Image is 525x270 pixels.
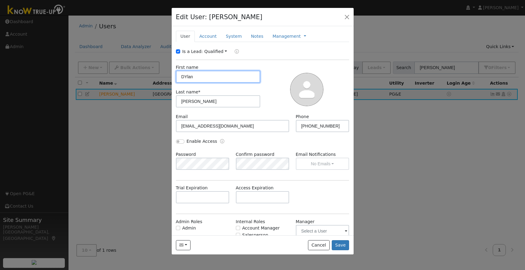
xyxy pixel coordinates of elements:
label: Is a Lead: [182,48,203,55]
button: dylan2holly@yahoo.com [176,240,191,251]
span: Required [198,89,200,94]
a: User [176,31,195,42]
button: Cancel [308,240,330,251]
label: Manager [296,219,315,225]
label: Account Manager [242,225,280,231]
label: Phone [296,114,309,120]
input: Account Manager [236,226,240,230]
button: Save [332,240,349,251]
label: Access Expiration [236,185,274,191]
a: Account [195,31,221,42]
input: Salesperson [236,233,240,237]
label: Last name [176,89,201,95]
label: Admin [182,225,196,231]
a: Qualified [204,49,227,54]
a: Enable Access [220,138,224,145]
a: Management [272,33,301,40]
label: Trial Expiration [176,185,208,191]
label: Enable Access [187,138,217,145]
a: Notes [246,31,268,42]
input: Is a Lead: [176,49,180,54]
a: Lead [230,48,239,55]
label: Internal Roles [236,219,265,225]
input: Select a User [296,225,349,237]
label: Salesperson [242,232,268,238]
label: First name [176,64,198,71]
a: System [221,31,247,42]
label: Email Notifications [296,151,349,158]
h4: Edit User: [PERSON_NAME] [176,12,263,22]
label: Password [176,151,196,158]
label: Admin Roles [176,219,202,225]
label: Email [176,114,188,120]
label: Confirm password [236,151,275,158]
input: Admin [176,226,180,230]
